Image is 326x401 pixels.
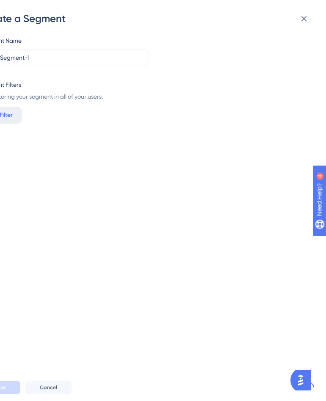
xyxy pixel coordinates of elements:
span: Cancel [40,384,57,391]
div: 4 [59,4,61,11]
iframe: UserGuiding AI Assistant Launcher [290,368,316,393]
span: Need Help? [20,2,53,12]
button: Cancel [25,381,72,394]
